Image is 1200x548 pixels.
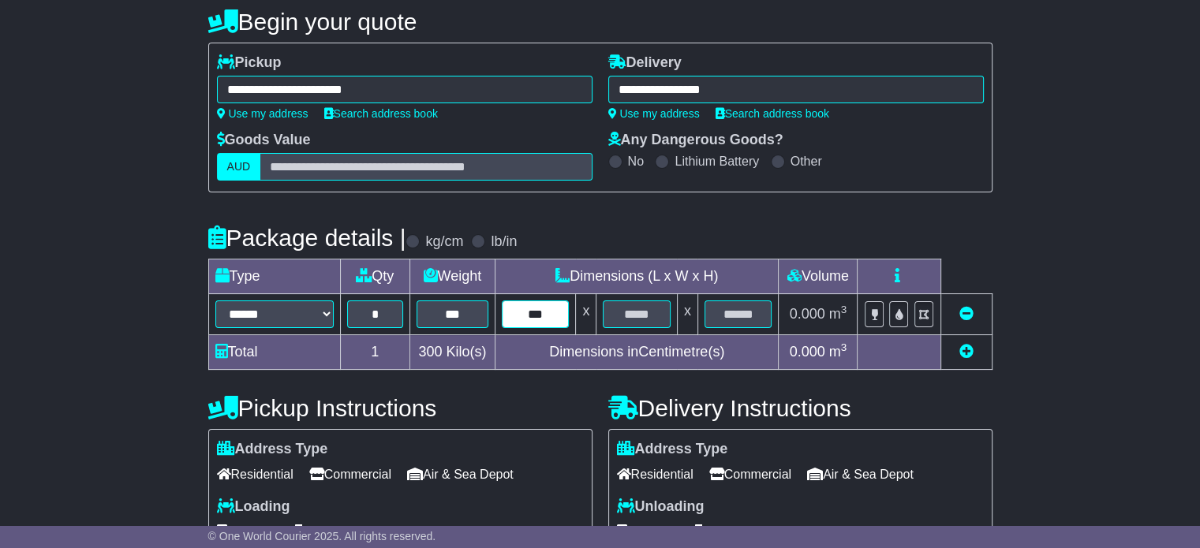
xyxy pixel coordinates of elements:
[208,335,340,370] td: Total
[409,259,495,294] td: Weight
[208,530,436,542] span: © One World Courier 2025. All rights reserved.
[959,344,974,360] a: Add new item
[617,462,693,486] span: Residential
[495,259,778,294] td: Dimensions (L x W x H)
[217,107,308,120] a: Use my address
[217,462,293,486] span: Residential
[286,519,342,543] span: Tail Lift
[617,519,671,543] span: Forklift
[208,259,340,294] td: Type
[617,441,728,458] label: Address Type
[576,294,596,335] td: x
[829,344,847,360] span: m
[340,335,409,370] td: 1
[340,259,409,294] td: Qty
[208,225,406,251] h4: Package details |
[675,154,759,169] label: Lithium Battery
[790,306,825,322] span: 0.000
[608,107,700,120] a: Use my address
[677,294,697,335] td: x
[791,154,822,169] label: Other
[779,259,858,294] td: Volume
[608,395,993,421] h4: Delivery Instructions
[309,462,391,486] span: Commercial
[841,304,847,315] sup: 3
[628,154,644,169] label: No
[217,441,328,458] label: Address Type
[208,395,593,421] h4: Pickup Instructions
[608,54,682,72] label: Delivery
[407,462,514,486] span: Air & Sea Depot
[686,519,742,543] span: Tail Lift
[217,498,290,516] label: Loading
[617,498,705,516] label: Unloading
[829,306,847,322] span: m
[217,54,282,72] label: Pickup
[841,341,847,353] sup: 3
[608,132,783,149] label: Any Dangerous Goods?
[716,107,829,120] a: Search address book
[425,233,463,251] label: kg/cm
[495,335,778,370] td: Dimensions in Centimetre(s)
[217,132,311,149] label: Goods Value
[208,9,993,35] h4: Begin your quote
[491,233,517,251] label: lb/in
[217,153,261,181] label: AUD
[324,107,438,120] a: Search address book
[418,344,442,360] span: 300
[709,462,791,486] span: Commercial
[807,462,914,486] span: Air & Sea Depot
[217,519,271,543] span: Forklift
[959,306,974,322] a: Remove this item
[790,344,825,360] span: 0.000
[409,335,495,370] td: Kilo(s)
